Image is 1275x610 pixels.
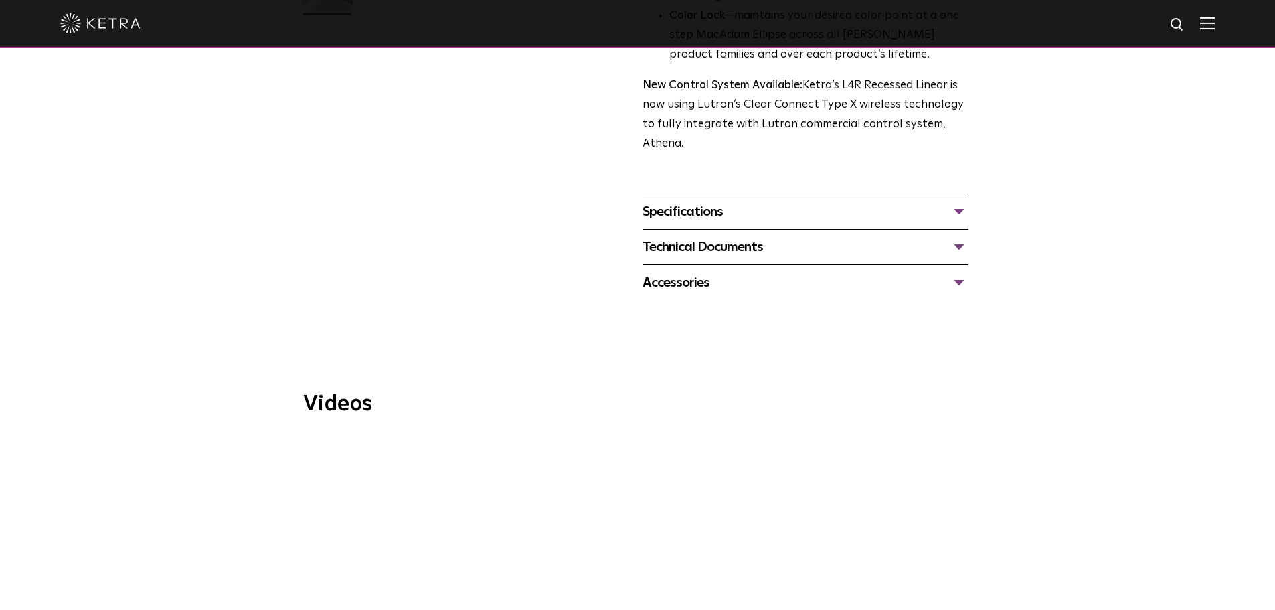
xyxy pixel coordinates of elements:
div: Technical Documents [643,236,968,258]
p: Ketra’s L4R Recessed Linear is now using Lutron’s Clear Connect Type X wireless technology to ful... [643,76,968,154]
img: ketra-logo-2019-white [60,13,141,33]
h3: Videos [303,394,972,415]
div: Specifications [643,201,968,222]
img: search icon [1169,17,1186,33]
strong: New Control System Available: [643,80,802,91]
img: Hamburger%20Nav.svg [1200,17,1215,29]
div: Accessories [643,272,968,293]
